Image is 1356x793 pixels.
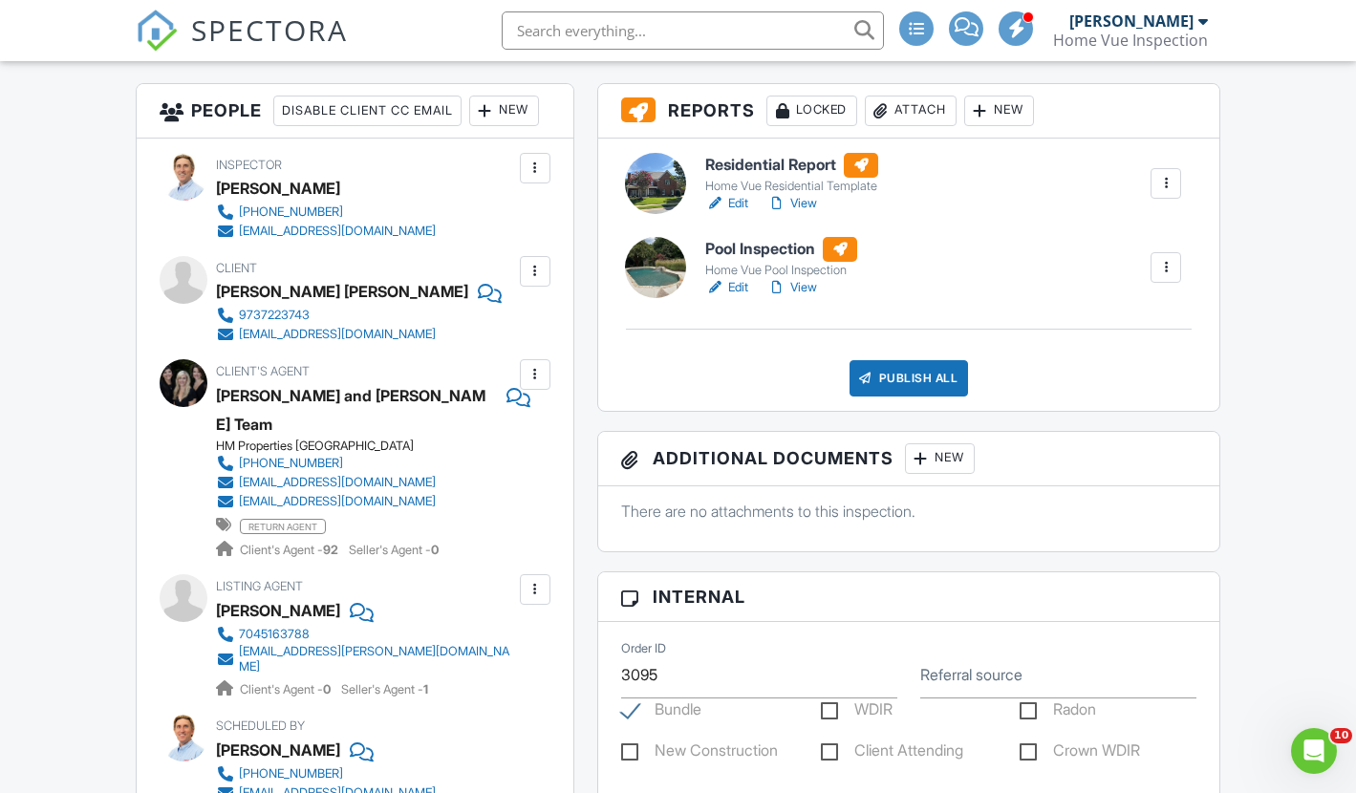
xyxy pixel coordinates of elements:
label: Order ID [621,640,666,657]
label: New Construction [621,741,778,765]
a: [EMAIL_ADDRESS][DOMAIN_NAME] [216,325,486,344]
div: [PHONE_NUMBER] [239,204,343,220]
a: [EMAIL_ADDRESS][PERSON_NAME][DOMAIN_NAME] [216,644,515,675]
div: Home Vue Residential Template [705,179,878,194]
div: New [964,96,1034,126]
a: SPECTORA [136,26,348,66]
a: Pool Inspection Home Vue Pool Inspection [705,237,857,279]
div: [PHONE_NUMBER] [239,766,343,782]
div: Attach [865,96,957,126]
a: [PERSON_NAME] and [PERSON_NAME] Team [216,381,497,439]
label: Client Attending [821,741,963,765]
strong: 0 [323,682,331,697]
div: New [469,96,539,126]
div: Publish All [850,360,969,396]
strong: 1 [423,682,428,697]
a: 7045163788 [216,625,515,644]
div: [PERSON_NAME] [216,736,340,764]
div: [EMAIL_ADDRESS][DOMAIN_NAME] [239,224,436,239]
span: Inspector [216,158,282,172]
h3: Reports [598,84,1219,139]
span: Listing Agent [216,579,303,593]
div: Locked [766,96,857,126]
label: WDIR [821,700,893,724]
span: Seller's Agent - [341,682,428,697]
h6: Residential Report [705,153,878,178]
div: Home Vue Inspection [1053,31,1208,50]
a: [EMAIL_ADDRESS][DOMAIN_NAME] [216,473,515,492]
h3: Internal [598,572,1219,622]
div: 7045163788 [239,627,310,642]
span: Client's Agent - [240,682,334,697]
span: Client [216,261,257,275]
label: Referral source [920,664,1022,685]
label: Radon [1020,700,1096,724]
a: 9737223743 [216,306,486,325]
h3: Additional Documents [598,432,1219,486]
span: SPECTORA [191,10,348,50]
a: [PHONE_NUMBER] [216,203,436,222]
span: Seller's Agent - [349,543,439,557]
label: Bundle [621,700,701,724]
a: [PHONE_NUMBER] [216,454,515,473]
a: Edit [705,278,748,297]
div: [EMAIL_ADDRESS][PERSON_NAME][DOMAIN_NAME] [239,644,515,675]
span: return agent [240,519,326,534]
a: [PERSON_NAME] [216,596,340,625]
iframe: Intercom live chat [1291,728,1337,774]
p: There are no attachments to this inspection. [621,501,1196,522]
a: View [767,194,817,213]
h6: Pool Inspection [705,237,857,262]
strong: 92 [323,543,338,557]
div: [EMAIL_ADDRESS][DOMAIN_NAME] [239,494,436,509]
img: The Best Home Inspection Software - Spectora [136,10,178,52]
span: Client's Agent [216,364,310,378]
a: Residential Report Home Vue Residential Template [705,153,878,195]
span: 10 [1330,728,1352,743]
div: [PERSON_NAME] [1069,11,1194,31]
div: 9737223743 [239,308,310,323]
div: Home Vue Pool Inspection [705,263,857,278]
div: Disable Client CC Email [273,96,462,126]
a: [EMAIL_ADDRESS][DOMAIN_NAME] [216,222,436,241]
h3: People [137,84,573,139]
a: [EMAIL_ADDRESS][DOMAIN_NAME] [216,492,515,511]
label: Crown WDIR [1020,741,1140,765]
div: [PERSON_NAME] [PERSON_NAME] [216,277,468,306]
div: [PERSON_NAME] [216,174,340,203]
a: View [767,278,817,297]
strong: 0 [431,543,439,557]
input: Search everything... [502,11,884,50]
div: New [905,443,975,474]
div: HM Properties [GEOGRAPHIC_DATA] [216,439,530,454]
a: [PHONE_NUMBER] [216,764,436,783]
div: [EMAIL_ADDRESS][DOMAIN_NAME] [239,475,436,490]
a: Edit [705,194,748,213]
span: Scheduled By [216,718,305,733]
div: [PHONE_NUMBER] [239,456,343,471]
div: [EMAIL_ADDRESS][DOMAIN_NAME] [239,327,436,342]
span: Client's Agent - [240,543,341,557]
